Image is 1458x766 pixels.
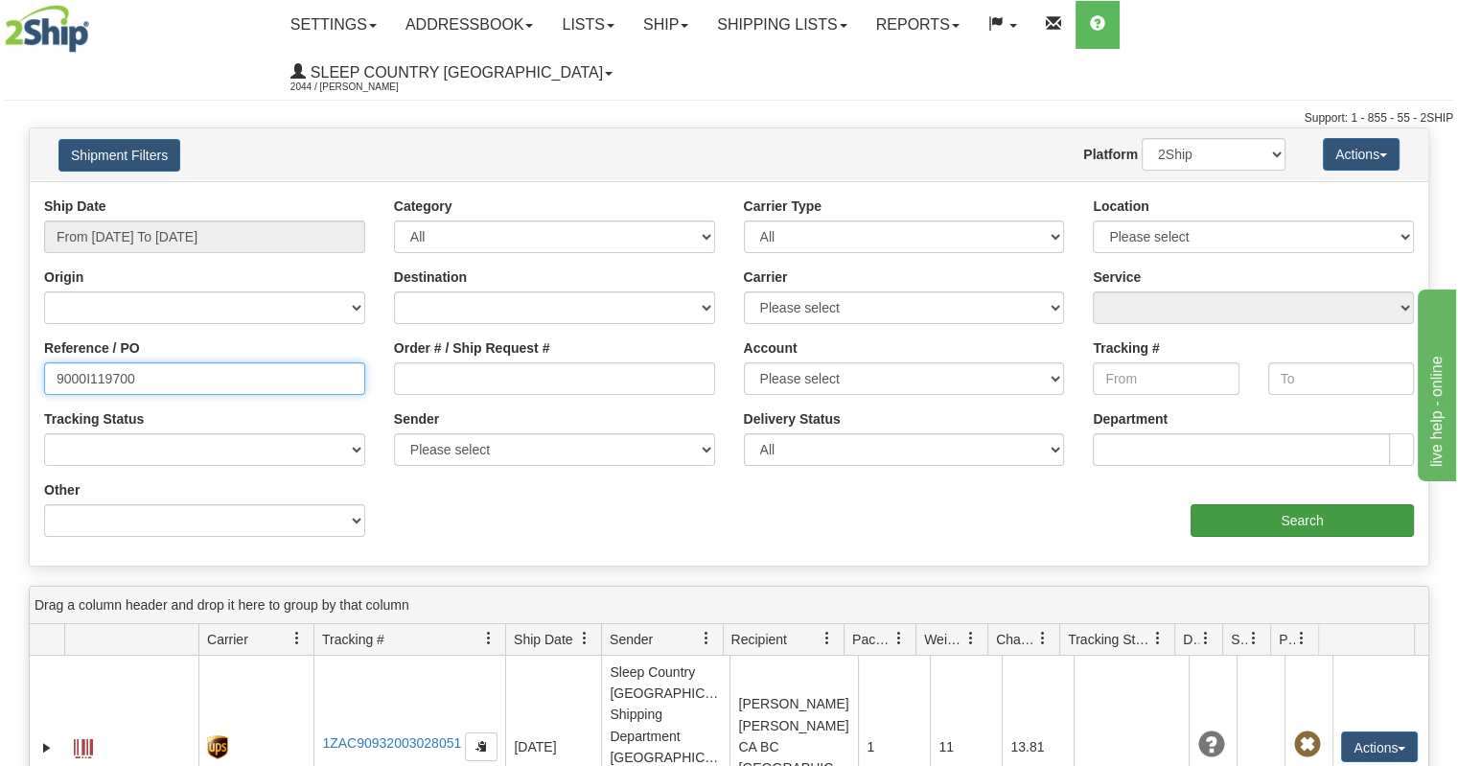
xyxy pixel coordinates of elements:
[207,630,248,649] span: Carrier
[394,267,467,287] label: Destination
[852,630,892,649] span: Packages
[322,735,461,751] a: 1ZAC90932003028051
[996,630,1036,649] span: Charge
[1027,622,1059,655] a: Charge filter column settings
[1414,285,1456,480] iframe: chat widget
[883,622,915,655] a: Packages filter column settings
[44,338,140,358] label: Reference / PO
[1285,622,1318,655] a: Pickup Status filter column settings
[281,622,313,655] a: Carrier filter column settings
[37,738,57,757] a: Expand
[306,64,603,81] span: Sleep Country [GEOGRAPHIC_DATA]
[207,735,227,759] img: 8 - UPS
[703,1,861,49] a: Shipping lists
[1093,362,1238,395] input: From
[924,630,964,649] span: Weight
[5,110,1453,127] div: Support: 1 - 855 - 55 - 2SHIP
[1341,731,1418,762] button: Actions
[322,630,384,649] span: Tracking #
[610,630,653,649] span: Sender
[1231,630,1247,649] span: Shipment Issues
[44,267,83,287] label: Origin
[690,622,723,655] a: Sender filter column settings
[568,622,601,655] a: Ship Date filter column settings
[1093,409,1168,429] label: Department
[955,622,987,655] a: Weight filter column settings
[30,587,1428,624] div: grid grouping header
[1093,197,1148,216] label: Location
[744,409,841,429] label: Delivery Status
[744,197,822,216] label: Carrier Type
[514,630,572,649] span: Ship Date
[811,622,844,655] a: Recipient filter column settings
[744,338,798,358] label: Account
[1093,267,1141,287] label: Service
[465,732,498,761] button: Copy to clipboard
[629,1,703,49] a: Ship
[276,49,627,97] a: Sleep Country [GEOGRAPHIC_DATA] 2044 / [PERSON_NAME]
[547,1,628,49] a: Lists
[394,197,452,216] label: Category
[74,731,93,761] a: Label
[473,622,505,655] a: Tracking # filter column settings
[744,267,788,287] label: Carrier
[1191,504,1414,537] input: Search
[1268,362,1414,395] input: To
[5,5,89,53] img: logo2044.jpg
[14,12,177,35] div: live help - online
[1142,622,1174,655] a: Tracking Status filter column settings
[394,409,439,429] label: Sender
[44,480,80,499] label: Other
[44,409,144,429] label: Tracking Status
[394,338,550,358] label: Order # / Ship Request #
[1083,145,1138,164] label: Platform
[1183,630,1199,649] span: Delivery Status
[1279,630,1295,649] span: Pickup Status
[44,197,106,216] label: Ship Date
[1323,138,1400,171] button: Actions
[58,139,180,172] button: Shipment Filters
[1238,622,1270,655] a: Shipment Issues filter column settings
[276,1,391,49] a: Settings
[1093,338,1159,358] label: Tracking #
[391,1,548,49] a: Addressbook
[731,630,787,649] span: Recipient
[1190,622,1222,655] a: Delivery Status filter column settings
[1293,731,1320,758] span: Pickup Not Assigned
[862,1,974,49] a: Reports
[290,78,434,97] span: 2044 / [PERSON_NAME]
[1197,731,1224,758] span: Unknown
[1068,630,1151,649] span: Tracking Status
